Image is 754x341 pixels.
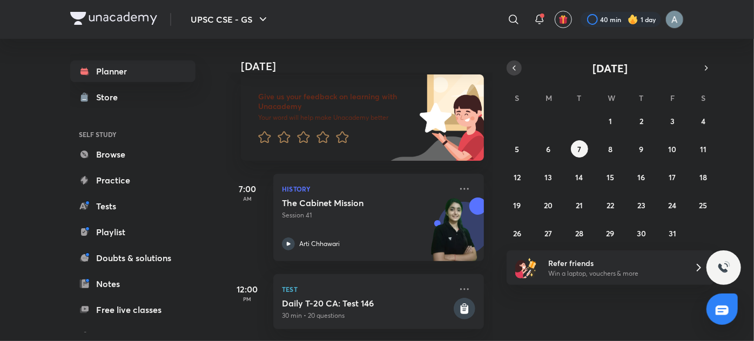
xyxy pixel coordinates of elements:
[670,93,675,103] abbr: Friday
[258,92,416,111] h6: Give us your feedback on learning with Unacademy
[544,200,553,210] abbr: October 20, 2025
[226,283,269,296] h5: 12:00
[282,182,452,195] p: History
[717,261,730,274] img: ttu
[544,172,552,182] abbr: October 13, 2025
[70,247,196,269] a: Doubts & solutions
[515,257,537,278] img: referral
[70,221,196,243] a: Playlist
[632,224,650,242] button: October 30, 2025
[571,140,588,158] button: October 7, 2025
[602,168,619,186] button: October 15, 2025
[576,200,583,210] abbr: October 21, 2025
[509,140,526,158] button: October 5, 2025
[514,172,521,182] abbr: October 12, 2025
[602,224,619,242] button: October 29, 2025
[602,112,619,129] button: October 1, 2025
[548,269,681,278] p: Win a laptop, vouchers & more
[665,10,684,29] img: Anu Singh
[544,228,552,238] abbr: October 27, 2025
[670,116,675,126] abbr: October 3, 2025
[571,196,588,214] button: October 21, 2025
[668,200,676,210] abbr: October 24, 2025
[70,169,196,191] a: Practice
[695,140,712,158] button: October 11, 2025
[700,144,706,154] abbr: October 11, 2025
[606,228,614,238] abbr: October 29, 2025
[241,60,495,73] h4: [DATE]
[664,196,681,214] button: October 24, 2025
[540,168,557,186] button: October 13, 2025
[637,172,645,182] abbr: October 16, 2025
[425,197,484,272] img: unacademy
[571,168,588,186] button: October 14, 2025
[226,182,269,195] h5: 7:00
[695,112,712,129] button: October 4, 2025
[70,86,196,108] a: Store
[637,200,645,210] abbr: October 23, 2025
[515,93,520,103] abbr: Sunday
[522,60,699,76] button: [DATE]
[546,93,552,103] abbr: Monday
[608,93,615,103] abbr: Wednesday
[540,196,557,214] button: October 20, 2025
[70,12,157,25] img: Company Logo
[555,11,572,28] button: avatar
[509,196,526,214] button: October 19, 2025
[669,228,676,238] abbr: October 31, 2025
[282,311,452,320] p: 30 min • 20 questions
[513,228,521,238] abbr: October 26, 2025
[577,144,581,154] abbr: October 7, 2025
[699,172,707,182] abbr: October 18, 2025
[70,195,196,217] a: Tests
[602,196,619,214] button: October 22, 2025
[70,60,196,82] a: Planner
[70,125,196,144] h6: SELF STUDY
[282,298,452,309] h5: Daily T-20 CA: Test 146
[383,74,484,161] img: feedback_image
[226,296,269,302] p: PM
[96,91,124,104] div: Store
[664,140,681,158] button: October 10, 2025
[628,14,638,25] img: streak
[639,93,643,103] abbr: Thursday
[184,9,276,30] button: UPSC CSE - GS
[558,15,568,24] img: avatar
[639,144,643,154] abbr: October 9, 2025
[70,273,196,295] a: Notes
[632,196,650,214] button: October 23, 2025
[576,172,583,182] abbr: October 14, 2025
[632,112,650,129] button: October 2, 2025
[602,140,619,158] button: October 8, 2025
[571,224,588,242] button: October 28, 2025
[282,210,452,220] p: Session 41
[607,172,614,182] abbr: October 15, 2025
[299,239,340,249] p: Arti Chhawari
[669,172,676,182] abbr: October 17, 2025
[548,257,681,269] h6: Refer friends
[70,12,157,28] a: Company Logo
[695,168,712,186] button: October 18, 2025
[540,140,557,158] button: October 6, 2025
[664,224,681,242] button: October 31, 2025
[575,228,583,238] abbr: October 28, 2025
[632,168,650,186] button: October 16, 2025
[608,144,612,154] abbr: October 8, 2025
[609,116,612,126] abbr: October 1, 2025
[577,93,582,103] abbr: Tuesday
[515,144,520,154] abbr: October 5, 2025
[226,195,269,202] p: AM
[70,299,196,320] a: Free live classes
[546,144,550,154] abbr: October 6, 2025
[593,61,628,76] span: [DATE]
[258,113,416,122] p: Your word will help make Unacademy better
[639,116,643,126] abbr: October 2, 2025
[282,283,452,296] p: Test
[664,112,681,129] button: October 3, 2025
[607,200,614,210] abbr: October 22, 2025
[695,196,712,214] button: October 25, 2025
[509,224,526,242] button: October 26, 2025
[514,200,521,210] abbr: October 19, 2025
[701,116,705,126] abbr: October 4, 2025
[701,93,705,103] abbr: Saturday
